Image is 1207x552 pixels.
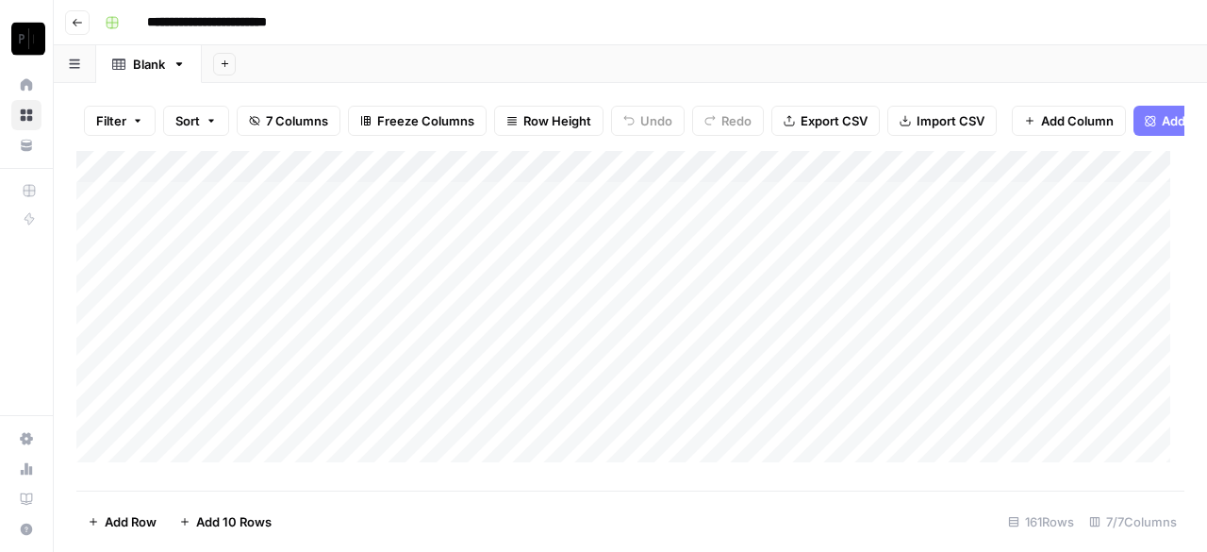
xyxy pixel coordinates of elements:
[11,22,45,56] img: Paragon Intel - Copyediting Logo
[771,106,880,136] button: Export CSV
[237,106,340,136] button: 7 Columns
[494,106,603,136] button: Row Height
[917,111,984,130] span: Import CSV
[105,512,157,531] span: Add Row
[692,106,764,136] button: Redo
[11,130,41,160] a: Your Data
[1012,106,1126,136] button: Add Column
[640,111,672,130] span: Undo
[377,111,474,130] span: Freeze Columns
[1041,111,1114,130] span: Add Column
[1000,507,1082,537] div: 161 Rows
[133,55,165,74] div: Blank
[76,507,168,537] button: Add Row
[84,106,156,136] button: Filter
[266,111,328,130] span: 7 Columns
[11,484,41,514] a: Learning Hub
[11,424,41,454] a: Settings
[11,15,41,62] button: Workspace: Paragon Intel - Copyediting
[611,106,685,136] button: Undo
[721,111,752,130] span: Redo
[196,512,272,531] span: Add 10 Rows
[11,514,41,544] button: Help + Support
[96,111,126,130] span: Filter
[523,111,591,130] span: Row Height
[163,106,229,136] button: Sort
[11,100,41,130] a: Browse
[1082,507,1184,537] div: 7/7 Columns
[11,70,41,100] a: Home
[175,111,200,130] span: Sort
[96,45,202,83] a: Blank
[11,454,41,484] a: Usage
[887,106,997,136] button: Import CSV
[801,111,868,130] span: Export CSV
[168,507,283,537] button: Add 10 Rows
[348,106,487,136] button: Freeze Columns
